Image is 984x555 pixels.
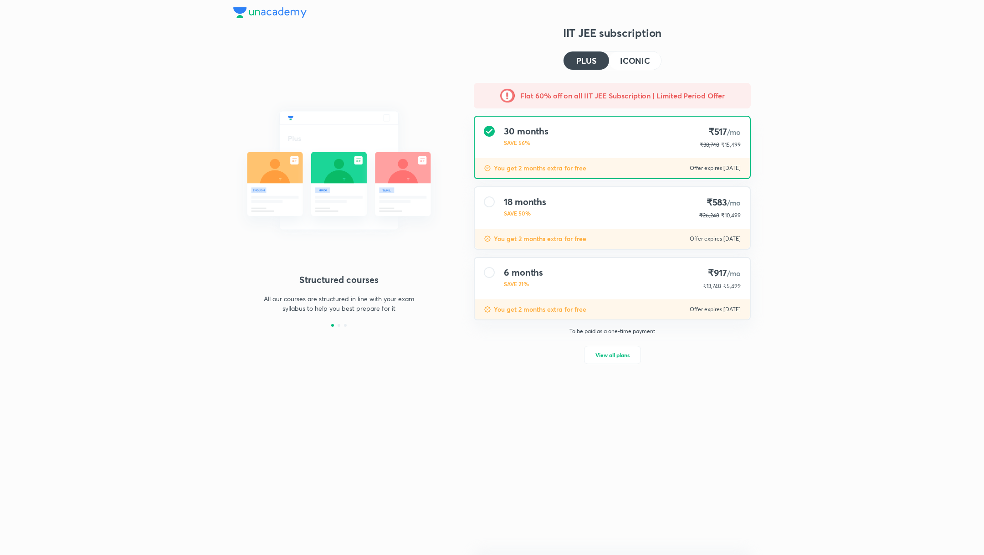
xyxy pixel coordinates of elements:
span: View all plans [595,350,630,360]
span: /mo [727,127,741,137]
h5: Flat 60% off on all IIT JEE Subscription | Limited Period Offer [520,90,725,101]
button: PLUS [564,51,609,70]
h4: PLUS [576,57,596,65]
p: To be paid as a one-time payment [466,328,758,335]
img: daily_live_classes_be8fa5af21.svg [233,91,445,250]
p: You get 2 months extra for free [494,164,586,173]
img: discount [484,235,491,242]
p: You get 2 months extra for free [494,305,586,314]
p: ₹13,748 [703,282,721,290]
button: ICONIC [609,51,661,70]
p: SAVE 21% [504,280,543,288]
h4: 6 months [504,267,543,278]
p: ₹38,748 [700,141,719,149]
p: SAVE 50% [504,209,546,217]
span: ₹15,499 [721,141,741,148]
img: discount [484,164,491,172]
p: ₹26,248 [699,211,719,220]
span: ₹10,499 [721,212,741,219]
p: Offer expires [DATE] [690,164,741,172]
img: discount [484,306,491,313]
span: ₹5,499 [723,283,741,289]
h4: ₹517 [700,126,741,138]
img: - [500,88,515,103]
p: Offer expires [DATE] [690,235,741,242]
button: View all plans [584,346,641,364]
h3: IIT JEE subscription [474,26,751,40]
h4: ICONIC [620,57,650,65]
h4: ₹917 [703,267,741,279]
p: Offer expires [DATE] [690,306,741,313]
h4: 18 months [504,196,546,207]
p: SAVE 56% [504,139,548,147]
span: /mo [727,198,741,207]
p: You get 2 months extra for free [494,234,586,243]
h4: 30 months [504,126,548,137]
img: Company Logo [233,7,307,18]
span: /mo [727,268,741,278]
p: All our courses are structured in line with your exam syllabus to help you best prepare for it [260,294,418,313]
h4: Structured courses [233,273,445,287]
h4: ₹583 [699,196,741,209]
